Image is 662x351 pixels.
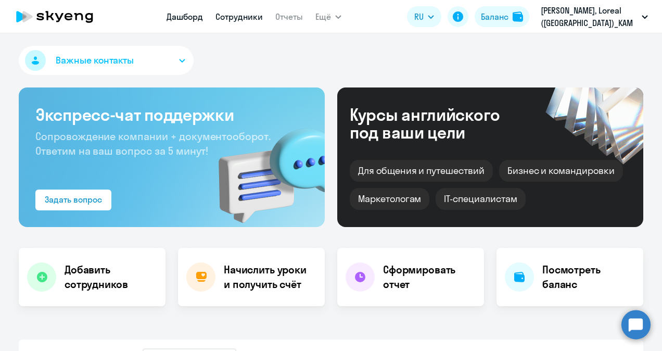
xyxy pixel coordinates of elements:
[436,188,525,210] div: IT-специалистам
[275,11,303,22] a: Отчеты
[499,160,623,182] div: Бизнес и командировки
[350,106,528,141] div: Курсы английского под ваши цели
[315,6,341,27] button: Ещё
[215,11,263,22] a: Сотрудники
[407,6,441,27] button: RU
[65,262,157,292] h4: Добавить сотрудников
[56,54,134,67] span: Важные контакты
[350,160,493,182] div: Для общения и путешествий
[542,262,635,292] h4: Посмотреть баланс
[350,188,429,210] div: Маркетологам
[414,10,424,23] span: RU
[475,6,529,27] button: Балансbalance
[541,4,638,29] p: [PERSON_NAME], Loreal ([GEOGRAPHIC_DATA])_KAM
[481,10,508,23] div: Баланс
[383,262,476,292] h4: Сформировать отчет
[513,11,523,22] img: balance
[45,193,102,206] div: Задать вопрос
[19,46,194,75] button: Важные контакты
[315,10,331,23] span: Ещё
[35,104,308,125] h3: Экспресс-чат поддержки
[224,262,314,292] h4: Начислить уроки и получить счёт
[35,190,111,210] button: Задать вопрос
[35,130,271,157] span: Сопровождение компании + документооборот. Ответим на ваш вопрос за 5 минут!
[203,110,325,227] img: bg-img
[167,11,203,22] a: Дашборд
[536,4,653,29] button: [PERSON_NAME], Loreal ([GEOGRAPHIC_DATA])_KAM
